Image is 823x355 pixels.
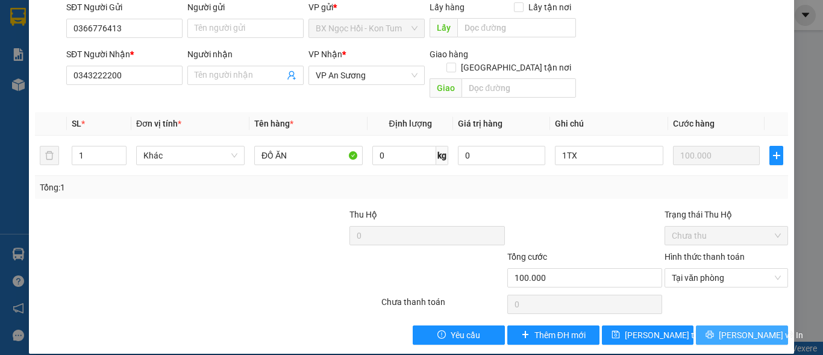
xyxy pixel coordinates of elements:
span: Lấy hàng [430,2,465,12]
div: Người gửi [187,1,304,14]
span: VP An Sương [316,66,418,84]
span: plus [521,330,530,340]
input: VD: Bàn, Ghế [254,146,363,165]
span: Lấy [430,18,457,37]
span: SL [124,84,140,101]
span: Gửi: [10,11,29,24]
span: [PERSON_NAME] thay đổi [625,328,721,342]
span: Tên hàng [254,119,293,128]
span: Nhận: [103,11,132,24]
span: printer [706,330,714,340]
div: Tổng: 1 [40,181,319,194]
th: Ghi chú [550,112,668,136]
div: Trạng thái Thu Hộ [665,208,788,221]
div: 0366776413 [10,39,95,56]
input: 0 [673,146,760,165]
span: Chưa thu [672,227,781,245]
button: delete [40,146,59,165]
span: Lấy tận nơi [524,1,576,14]
span: BX Ngọc Hồi - Kon Tum [316,19,418,37]
span: VP Nhận [308,49,342,59]
span: kg [436,146,448,165]
button: save[PERSON_NAME] thay đổi [602,325,694,345]
button: printer[PERSON_NAME] và In [696,325,788,345]
div: Chưa thanh toán [380,295,506,316]
span: Định lượng [389,119,431,128]
span: Thêm ĐH mới [534,328,586,342]
input: Ghi Chú [555,146,663,165]
input: Dọc đường [462,78,576,98]
span: Cước hàng [673,119,715,128]
button: plusThêm ĐH mới [507,325,599,345]
div: 100.000 [9,63,96,78]
button: plus [769,146,783,165]
label: Hình thức thanh toán [665,252,745,262]
div: 0343222200 [103,39,200,56]
span: plus [770,151,783,160]
div: VP An Sương [103,10,200,39]
span: Giao hàng [430,49,468,59]
span: Tổng cước [507,252,547,262]
span: Khác [143,146,237,165]
span: [PERSON_NAME] và In [719,328,803,342]
span: Giao [430,78,462,98]
span: Yêu cầu [451,328,480,342]
span: Đơn vị tính [136,119,181,128]
span: save [612,330,620,340]
div: SĐT Người Nhận [66,48,183,61]
input: Dọc đường [457,18,576,37]
span: SL [72,119,81,128]
span: CR : [9,64,28,77]
span: exclamation-circle [437,330,446,340]
span: Tại văn phòng [672,269,781,287]
span: [GEOGRAPHIC_DATA] tận nơi [456,61,576,74]
button: exclamation-circleYêu cầu [413,325,505,345]
div: BX Ngọc Hồi - Kon Tum [10,10,95,39]
span: user-add [287,71,296,80]
span: Giá trị hàng [458,119,502,128]
div: Tên hàng: ĐỒ ĂN ( : 2 ) [10,85,200,100]
span: Thu Hộ [349,210,377,219]
div: VP gửi [308,1,425,14]
div: Người nhận [187,48,304,61]
div: SĐT Người Gửi [66,1,183,14]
